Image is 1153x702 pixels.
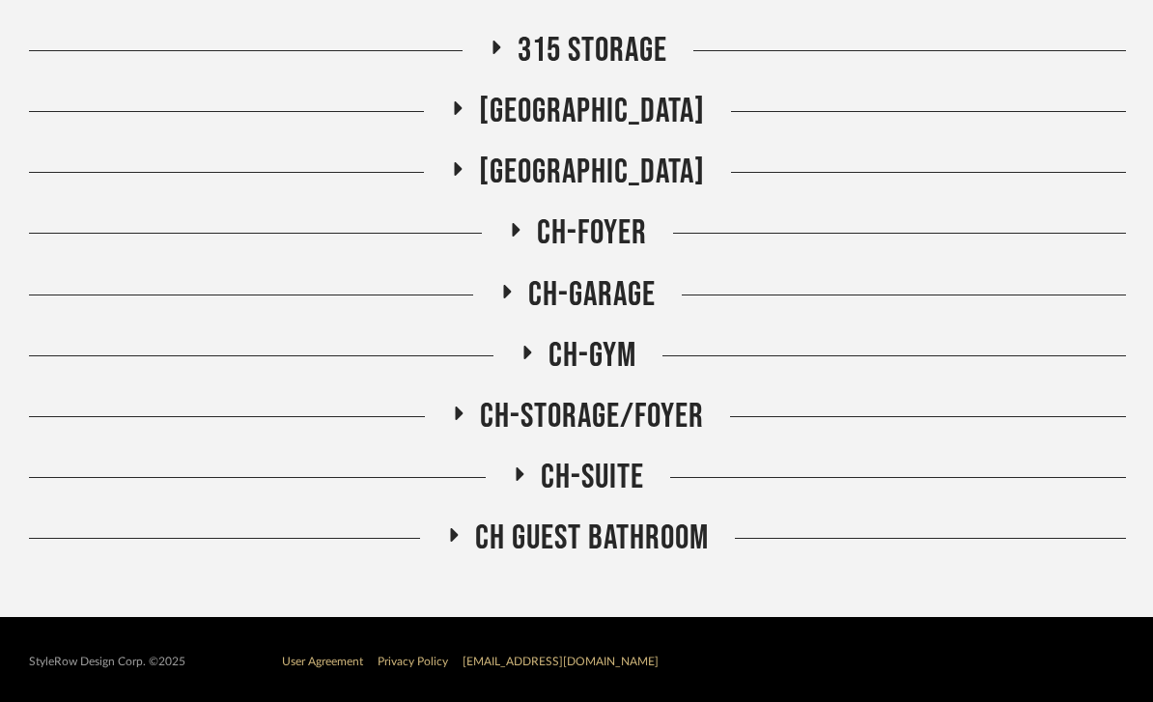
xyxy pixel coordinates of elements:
span: CH-FOYER [537,212,647,254]
span: CH-SUITE [541,457,644,498]
span: [GEOGRAPHIC_DATA] [479,91,705,132]
span: CH Guest Bathroom [475,518,709,559]
span: CH-STORAGE/FOYER [480,396,704,437]
span: CH-GARAGE [528,274,656,316]
a: Privacy Policy [378,656,448,667]
div: StyleRow Design Corp. ©2025 [29,655,185,669]
span: 315 STORAGE [518,30,667,71]
a: User Agreement [282,656,363,667]
a: [EMAIL_ADDRESS][DOMAIN_NAME] [463,656,659,667]
span: CH-GYM [548,335,636,377]
span: [GEOGRAPHIC_DATA] [479,152,705,193]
